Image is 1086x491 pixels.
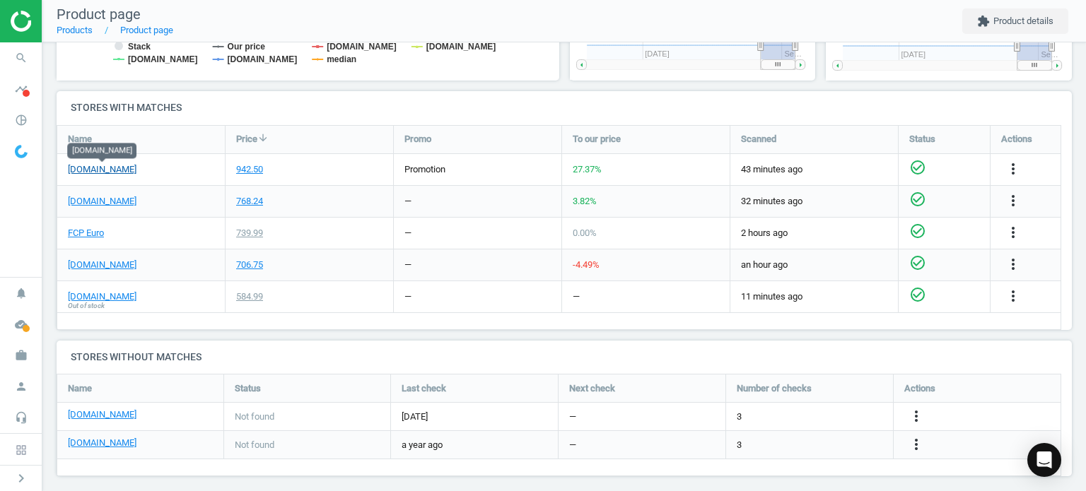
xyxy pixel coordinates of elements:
span: — [569,439,576,451]
i: more_vert [1005,256,1022,273]
tspan: Our price [228,42,266,52]
span: 11 minutes ago [741,290,887,303]
span: — [569,410,576,423]
a: Product page [120,25,173,35]
span: Status [909,133,935,146]
span: [DATE] [402,410,547,423]
i: pie_chart_outlined [8,107,35,134]
button: more_vert [1005,192,1022,211]
i: check_circle_outline [909,191,926,208]
i: more_vert [1005,224,1022,241]
i: check_circle_outline [909,286,926,303]
i: work [8,342,35,369]
div: 584.99 [236,290,263,303]
span: a year ago [402,439,547,451]
div: 739.99 [236,227,263,239]
span: 0.00 % [573,227,597,238]
a: Products [57,25,93,35]
i: more_vert [1005,160,1022,177]
i: more_vert [908,436,925,453]
span: Actions [904,382,935,395]
span: Price [236,133,257,146]
div: — [404,290,411,303]
span: 27.37 % [573,164,602,174]
button: more_vert [908,408,925,426]
span: Promo [404,133,431,146]
i: search [8,45,35,71]
button: more_vert [1005,256,1022,274]
div: — [404,195,411,208]
i: arrow_downward [257,132,269,143]
a: [DOMAIN_NAME] [68,163,136,176]
span: 32 minutes ago [741,195,887,208]
tspan: Stack [128,42,151,52]
i: extension [977,15,990,28]
i: check_circle_outline [909,223,926,239]
tspan: [DOMAIN_NAME] [327,42,397,52]
div: Open Intercom Messenger [1027,443,1061,477]
span: Product page [57,6,141,23]
a: FCP Euro [68,227,104,239]
a: [DOMAIN_NAME] [68,259,136,271]
span: 3 [737,410,742,423]
i: more_vert [1005,192,1022,209]
div: — [404,259,411,271]
span: To our price [573,133,621,146]
span: 43 minutes ago [741,163,887,176]
tspan: Se… [785,50,802,59]
span: Name [68,133,92,146]
div: 942.50 [236,163,263,176]
span: Out of stock [68,301,105,311]
span: Scanned [741,133,776,146]
div: [DOMAIN_NAME] [67,143,136,158]
i: check_circle_outline [909,159,926,176]
span: 3.82 % [573,196,597,206]
i: chevron_right [13,470,30,487]
i: cloud_done [8,311,35,338]
a: [DOMAIN_NAME] [68,290,136,303]
span: Not found [235,410,274,423]
span: an hour ago [741,259,887,271]
a: [DOMAIN_NAME] [68,408,136,421]
tspan: Se… [1041,50,1058,59]
button: chevron_right [4,469,39,487]
h4: Stores with matches [57,91,1072,124]
span: 2 hours ago [741,227,887,239]
i: check_circle_outline [909,254,926,271]
tspan: [DOMAIN_NAME] [128,54,198,64]
span: Not found [235,439,274,451]
button: more_vert [908,436,925,454]
a: [DOMAIN_NAME] [68,437,136,449]
button: more_vert [1005,160,1022,179]
i: notifications [8,280,35,307]
i: timeline [8,76,35,102]
img: ajHJNr6hYgQAAAAASUVORK5CYII= [11,11,111,32]
span: -4.49 % [573,259,600,270]
span: Next check [569,382,615,395]
tspan: [DOMAIN_NAME] [426,42,496,52]
div: 768.24 [236,195,263,208]
div: — [573,290,580,303]
i: person [8,373,35,400]
span: 3 [737,439,742,451]
button: more_vert [1005,288,1022,306]
i: headset_mic [8,404,35,431]
button: extensionProduct details [962,8,1068,34]
span: promotion [404,164,445,174]
i: more_vert [1005,288,1022,304]
span: Actions [1001,133,1032,146]
span: Status [235,382,261,395]
a: [DOMAIN_NAME] [68,195,136,208]
i: more_vert [908,408,925,425]
tspan: [DOMAIN_NAME] [228,54,298,64]
span: Number of checks [737,382,812,395]
h4: Stores without matches [57,341,1072,374]
div: 706.75 [236,259,263,271]
button: more_vert [1005,224,1022,242]
tspan: median [327,54,356,64]
span: Name [68,382,92,395]
img: wGWNvw8QSZomAAAAABJRU5ErkJggg== [15,145,28,158]
span: Last check [402,382,446,395]
div: — [404,227,411,239]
